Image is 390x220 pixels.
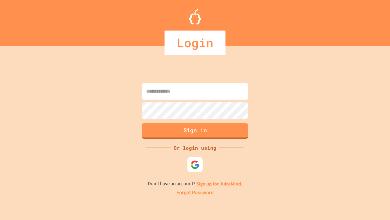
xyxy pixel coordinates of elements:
[165,31,225,55] div: Login
[171,144,219,152] div: Or login using
[189,9,201,24] img: Logo.svg
[176,189,214,196] a: Forgot Password
[142,123,248,139] button: Sign in
[148,180,243,188] p: Don't have an account?
[196,181,243,187] a: Sign up for JuiceMind.
[190,160,200,169] img: google-icon.svg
